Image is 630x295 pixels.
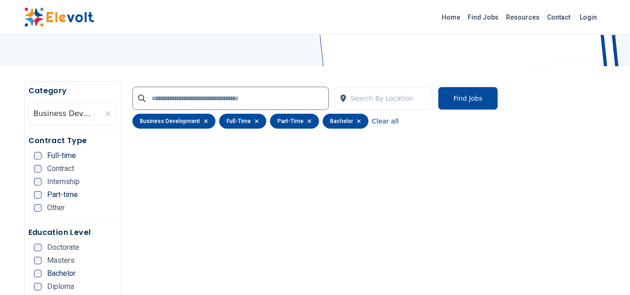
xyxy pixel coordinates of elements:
[34,283,42,290] input: Diploma
[34,191,42,199] input: Part-time
[28,85,117,96] h5: Category
[34,244,42,251] input: Doctorate
[34,178,42,185] input: Internship
[270,114,319,129] div: part-time
[47,165,74,172] span: Contract
[47,283,74,290] span: Diploma
[34,165,42,172] input: Contract
[47,204,65,212] span: Other
[28,227,117,238] h5: Education Level
[28,135,117,146] h5: Contract Type
[323,114,368,129] div: bachelor
[502,10,543,25] a: Resources
[543,10,574,25] a: Contact
[574,8,602,27] a: Login
[464,10,502,25] a: Find Jobs
[438,10,464,25] a: Home
[47,178,80,185] span: Internship
[47,191,78,199] span: Part-time
[24,7,94,27] img: Elevolt
[372,114,399,129] button: Clear all
[47,244,79,251] span: Doctorate
[34,152,42,159] input: Full-time
[219,114,266,129] div: full-time
[34,270,42,277] input: Bachelor
[34,204,42,212] input: Other
[47,270,76,277] span: Bachelor
[438,87,498,110] button: Find Jobs
[132,114,215,129] div: business development
[47,257,75,264] span: Masters
[34,257,42,264] input: Masters
[583,250,630,295] iframe: Chat Widget
[47,152,76,159] span: Full-time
